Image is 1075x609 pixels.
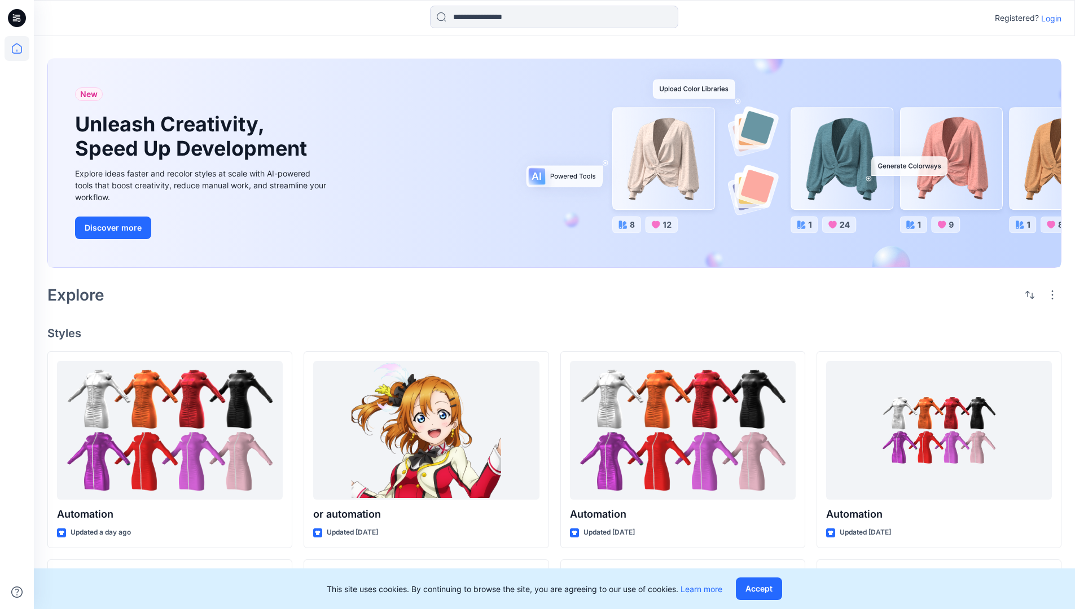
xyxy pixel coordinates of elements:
[840,527,891,539] p: Updated [DATE]
[583,527,635,539] p: Updated [DATE]
[75,217,329,239] a: Discover more
[995,11,1039,25] p: Registered?
[826,506,1052,522] p: Automation
[1041,12,1061,24] p: Login
[57,361,283,500] a: Automation
[327,583,722,595] p: This site uses cookies. By continuing to browse the site, you are agreeing to our use of cookies.
[47,286,104,304] h2: Explore
[313,506,539,522] p: or automation
[75,217,151,239] button: Discover more
[313,361,539,500] a: or automation
[327,527,378,539] p: Updated [DATE]
[47,326,1061,340] h4: Styles
[75,167,329,203] div: Explore ideas faster and recolor styles at scale with AI-powered tools that boost creativity, red...
[570,361,796,500] a: Automation
[80,87,98,101] span: New
[681,584,722,594] a: Learn more
[57,506,283,522] p: Automation
[570,506,796,522] p: Automation
[826,361,1052,500] a: Automation
[736,577,782,600] button: Accept
[75,112,312,161] h1: Unleash Creativity, Speed Up Development
[71,527,131,539] p: Updated a day ago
